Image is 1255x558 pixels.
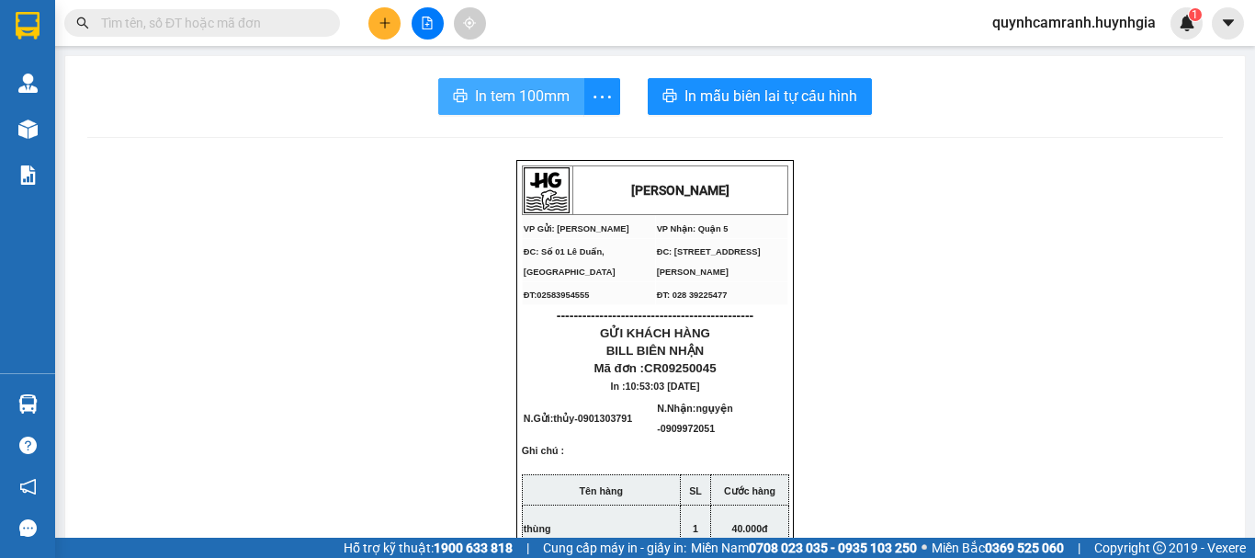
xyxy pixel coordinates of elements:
button: aim [454,7,486,40]
span: more [584,85,619,108]
span: In : [611,381,700,392]
span: notification [19,478,37,495]
span: printer [662,88,677,106]
span: VP Gửi: [PERSON_NAME] [7,60,113,69]
span: caret-down [1220,15,1237,31]
img: logo [7,7,53,53]
span: Mã đơn : [594,361,716,375]
strong: 0369 525 060 [985,541,1064,555]
span: ---------------------------------------------- [557,308,753,323]
span: - [574,413,632,424]
span: VP Gửi: [PERSON_NAME] [524,224,629,233]
span: aim [463,17,476,29]
span: 1 [693,523,698,534]
img: solution-icon [18,165,38,185]
span: CR09250045 [644,361,717,375]
span: ---------------------------------------------- [40,112,236,127]
img: logo-vxr [16,12,40,40]
button: printerIn mẫu biên lai tự cấu hình [648,78,872,115]
span: quynhcamranh.huynhgia [978,11,1170,34]
span: VP Nhận: Quận 5 [657,224,729,233]
button: plus [368,7,401,40]
span: ngụyện - [657,403,732,434]
span: BILL BIÊN NHẬN [606,344,705,358]
span: plus [379,17,391,29]
input: Tìm tên, số ĐT hoặc mã đơn [101,13,318,33]
button: printerIn tem 100mm [438,78,584,115]
span: 0901303791 [578,413,632,424]
span: copyright [1153,541,1166,554]
span: | [1078,538,1080,558]
span: ĐT:02583954555 [524,290,590,300]
strong: Cước hàng [724,485,775,496]
span: ĐC: Số 01 Lê Duẩn, [GEOGRAPHIC_DATA] [7,74,99,92]
strong: Tên hàng [580,485,623,496]
span: ĐC: [STREET_ADDRESS][PERSON_NAME] [140,74,243,92]
span: Miền Nam [691,538,917,558]
span: search [76,17,89,29]
button: caret-down [1212,7,1244,40]
span: file-add [421,17,434,29]
span: thùng [524,523,551,534]
strong: SL [689,485,702,496]
span: 10:53:03 [DATE] [626,381,700,392]
img: warehouse-icon [18,394,38,414]
span: message [19,519,37,537]
span: N.Gửi: [524,413,632,424]
img: warehouse-icon [18,74,38,93]
span: ĐT:02583954555 [7,97,73,106]
span: printer [453,88,468,106]
span: ĐT: 028 39225477 [657,290,728,300]
strong: 0708 023 035 - 0935 103 250 [749,541,917,555]
span: thủy [553,413,574,424]
sup: 1 [1189,8,1202,21]
span: question-circle [19,437,37,454]
span: ĐC: [STREET_ADDRESS][PERSON_NAME] [657,247,761,277]
span: VP Nhận: Quận 5 [140,60,211,69]
span: 40.000đ [731,523,767,534]
span: Miền Bắc [932,538,1064,558]
button: file-add [412,7,444,40]
span: | [526,538,529,558]
span: 1 [1192,8,1198,21]
img: warehouse-icon [18,120,38,139]
span: GỬI KHÁCH HÀNG [83,130,193,143]
span: Ghi chú : [522,445,564,471]
span: In mẫu biên lai tự cấu hình [684,85,857,108]
span: In tem 100mm [475,85,570,108]
strong: 1900 633 818 [434,541,513,555]
strong: [PERSON_NAME] [107,22,219,40]
span: 0909972051 [661,423,715,434]
span: N.Nhận: [657,403,732,434]
span: ĐT: 028 39225477 [140,97,210,106]
span: ĐC: Số 01 Lê Duẩn, [GEOGRAPHIC_DATA] [524,247,616,277]
button: more [583,78,620,115]
strong: [PERSON_NAME] [631,183,729,198]
span: Cung cấp máy in - giấy in: [543,538,686,558]
img: logo [524,167,570,213]
span: GỬI KHÁCH HÀNG [600,326,710,340]
img: icon-new-feature [1179,15,1195,31]
span: ⚪️ [921,544,927,552]
span: Hỗ trợ kỹ thuật: [344,538,513,558]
